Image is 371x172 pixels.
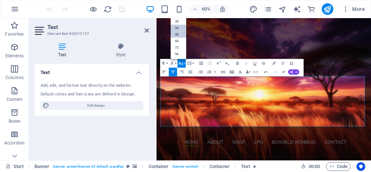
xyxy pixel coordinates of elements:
[200,5,212,13] h6: 60%
[178,59,186,68] button: Font Size
[242,59,250,68] button: Italic (Ctrl+I)
[35,64,149,77] h4: Text
[34,162,50,171] span: Click to select. Double-click to edit
[322,3,333,15] button: publish
[342,5,365,13] span: More
[209,162,230,171] span: Click to select. Double-click to edit
[51,101,141,110] span: Edit design
[323,5,332,13] i: Publish
[197,59,205,68] button: Increase Indent
[236,68,245,77] button: Clear Formatting
[301,162,320,171] h6: Session time
[326,162,351,171] button: Code
[251,68,260,77] button: HTML
[41,101,143,110] button: Edit design
[270,59,278,68] button: Colors
[249,5,258,13] i: Design (Ctrl+Alt+Y)
[6,162,24,171] a: Click to cancel selection. Double-click to open Pages
[293,5,301,13] button: text_generator
[126,164,130,168] i: This element is a customizable preset
[214,59,222,68] button: Superscript
[288,69,299,74] button: AI
[170,44,186,51] a: 72
[293,5,301,13] i: AI Writer
[357,162,365,171] button: Usercentrics
[314,164,315,169] span: :
[5,75,24,81] p: Columns
[251,59,259,68] button: Underline (Ctrl+U)
[186,59,195,68] button: Line Height
[41,83,143,89] div: Add, edit, and format text directly on the website.
[5,31,24,37] p: Favorites
[287,59,296,68] button: Special Characters
[307,5,316,13] button: commerce
[253,164,256,168] i: Element contains an animation
[279,59,287,68] button: Icons
[228,68,236,77] button: Insert Table
[196,68,205,77] button: Unordered List
[339,3,368,15] button: More
[5,53,24,59] p: Elements
[34,162,257,171] nav: breadcrumb
[47,30,134,37] h3: Element #ed-626312157
[279,68,288,77] button: Confirm (Ctrl+⏎)
[9,118,21,124] p: Boxes
[189,5,215,13] button: 60%
[104,5,112,13] i: Reload page
[170,38,186,44] a: 60
[7,97,22,102] p: Content
[4,140,25,146] p: Accordion
[92,43,149,58] h4: Style
[89,5,97,13] button: Click here to leave preview mode and continue editing
[171,162,198,171] span: . banner-content
[245,68,251,77] button: Data Bindings
[103,5,112,13] button: reload
[241,162,250,171] span: Click to select. Double-click to edit
[47,24,149,30] h2: Text
[264,5,272,13] i: Pages (Ctrl+Alt+S)
[233,59,242,68] button: Bold (Ctrl+B)
[278,5,287,13] button: navigator
[219,6,226,12] i: On resize automatically adjust zoom level to fit chosen device.
[205,59,214,68] button: Decrease Indent
[52,162,124,171] span: . banner .preset-banner-v3-default .parallax
[205,68,213,77] button: Ordered List
[329,162,347,171] span: Code
[219,68,227,77] button: Insert Link
[309,162,320,171] span: 00 00
[295,71,297,73] span: AI
[35,43,92,58] h4: Text
[160,59,168,68] button: Paragraph Format
[249,5,258,13] button: design
[278,5,287,13] i: Navigator
[213,68,217,77] button: Ordered List
[169,68,177,77] button: Align Center
[178,68,186,77] button: Align Right
[186,68,195,77] button: Align Justify
[169,59,177,68] button: Font Family
[170,18,186,25] a: 30
[149,162,169,171] span: Click to select. Double-click to edit
[170,31,186,38] a: 48
[264,5,272,13] button: pages
[259,59,268,68] button: Strikethrough
[170,25,186,31] a: 36
[160,68,168,77] button: Align Left
[223,59,231,68] button: Subscript
[41,91,143,98] div: Default colors and font sizes are defined in Design.
[170,51,186,57] a: 96
[307,5,316,13] i: Commerce
[262,68,270,77] button: Undo (Ctrl+Z)
[133,164,137,168] i: This element contains a background
[271,68,279,77] button: Redo (Ctrl+Shift+Z)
